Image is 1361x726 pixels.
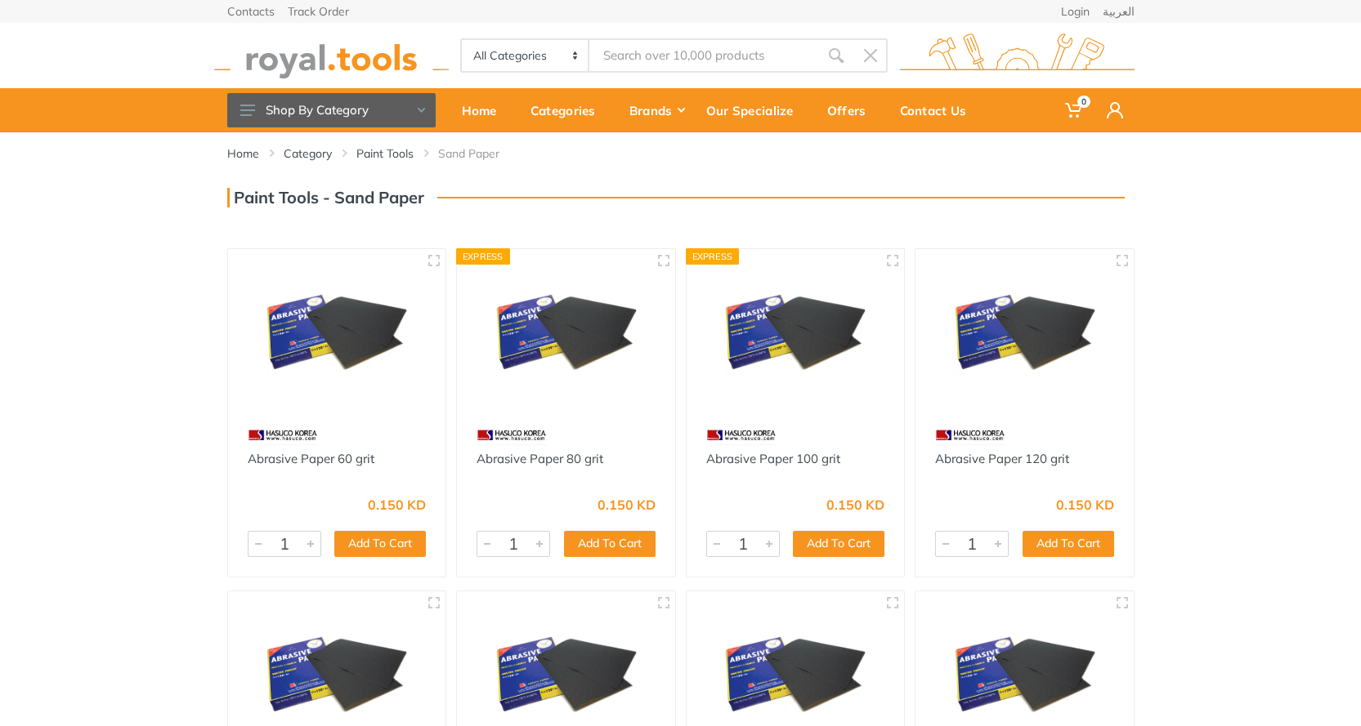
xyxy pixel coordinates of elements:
input: Site search [589,38,818,73]
img: Royal Tools - Abrasive Paper 60 grit [243,264,432,405]
img: Royal Tools - Abrasive Paper 120 grit [930,264,1119,405]
a: Home [227,145,259,162]
a: Home [450,88,519,132]
img: 88.webp [706,421,777,450]
button: Add To Cart [1023,531,1114,557]
button: Add To Cart [793,531,884,557]
img: royal.tools Logo [214,33,449,78]
a: Track Order [288,6,349,17]
select: Category [462,40,590,71]
div: Categories [519,93,618,127]
a: Offers [816,88,889,132]
a: العربية [1103,6,1135,17]
span: 0 [1077,96,1090,108]
a: Category [284,145,332,162]
button: Add To Cart [564,531,656,557]
a: Categories [519,88,618,132]
nav: breadcrumb [227,145,1135,162]
img: royal.tools Logo [900,33,1135,78]
div: Our Specialize [695,93,816,127]
button: Shop By Category [227,93,436,127]
div: Express [456,248,510,265]
div: Express [686,248,740,265]
img: 88.webp [477,421,547,450]
img: 88.webp [935,421,1005,450]
div: 0.150 KD [598,498,656,511]
a: Abrasive Paper 120 grit [935,451,1069,466]
img: 88.webp [248,421,318,450]
a: Login [1061,6,1090,17]
div: Home [450,93,519,127]
a: Contacts [227,6,275,17]
div: Contact Us [889,93,989,127]
img: Royal Tools - Abrasive Paper 100 grit [701,264,890,405]
a: Our Specialize [695,88,816,132]
div: Brands [618,93,695,127]
button: Add To Cart [334,531,426,557]
div: 0.150 KD [826,498,884,511]
a: Abrasive Paper 100 grit [706,451,840,466]
a: Paint Tools [356,145,414,162]
a: 0 [1054,88,1095,132]
div: Offers [816,93,889,127]
div: 0.150 KD [368,498,426,511]
a: Abrasive Paper 60 grit [248,451,374,466]
a: Contact Us [889,88,989,132]
h3: Paint Tools - Sand Paper [227,188,424,207]
div: 0.150 KD [1056,498,1114,511]
li: Sand Paper [438,145,524,162]
a: Abrasive Paper 80 grit [477,451,603,466]
img: Royal Tools - Abrasive Paper 80 grit [472,264,660,405]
